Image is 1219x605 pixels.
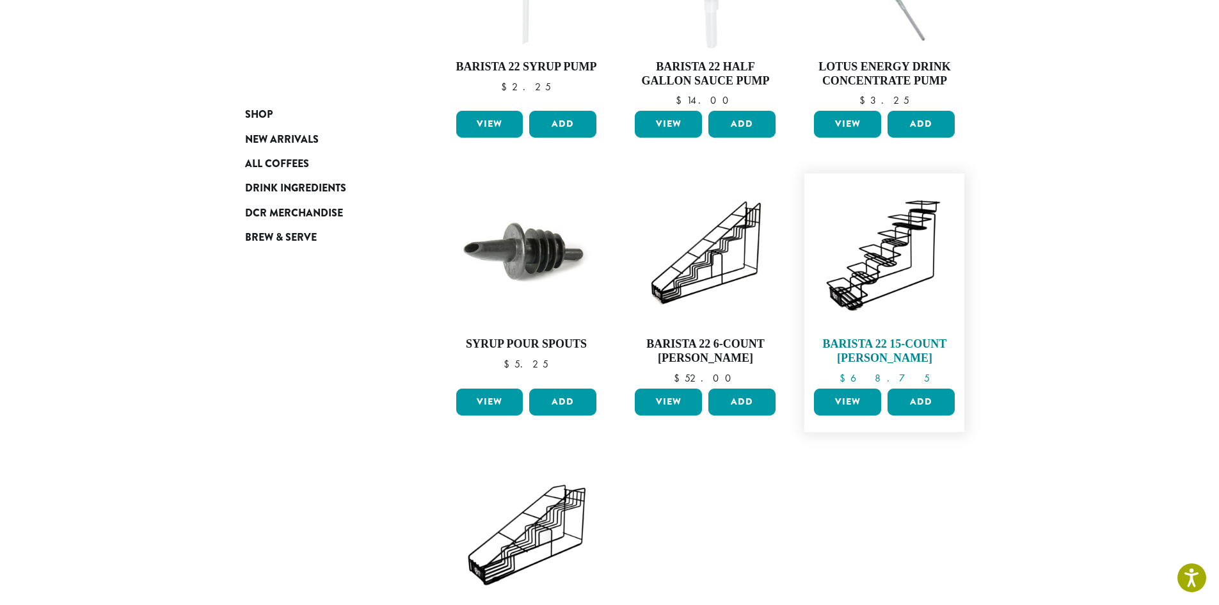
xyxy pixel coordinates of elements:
a: Barista 22 15-Count [PERSON_NAME] $68.75 [811,180,958,383]
bdi: 2.25 [501,80,551,93]
bdi: 52.00 [674,371,737,385]
span: Drink Ingredients [245,181,346,197]
a: View [814,111,881,138]
a: View [635,111,702,138]
a: Brew & Serve [245,225,399,250]
a: View [635,389,702,415]
button: Add [708,111,776,138]
a: View [456,111,523,138]
img: 6-count-750mL-Syrup-Rack-300x300.png [632,180,779,327]
h4: Lotus Energy Drink Concentrate Pump [811,60,958,88]
h4: Barista 22 Half Gallon Sauce Pump [632,60,779,88]
button: Add [529,389,596,415]
img: Black-Syrup-Pour-Spouts-Single-300x300.jpg [452,180,600,327]
span: $ [859,93,870,107]
img: 15-count-750mL-Syrup-Rack-300x300.png [811,180,958,327]
button: Add [708,389,776,415]
a: New Arrivals [245,127,399,151]
button: Add [529,111,596,138]
span: All Coffees [245,156,309,172]
span: $ [676,93,687,107]
h4: Barista 22 6-Count [PERSON_NAME] [632,337,779,365]
span: $ [840,371,850,385]
a: View [814,389,881,415]
span: Brew & Serve [245,230,317,246]
a: DCR Merchandise [245,201,399,225]
button: Add [888,111,955,138]
h4: Barista 22 Syrup Pump [453,60,600,74]
bdi: 68.75 [840,371,930,385]
a: View [456,389,523,415]
h4: Barista 22 15-Count [PERSON_NAME] [811,337,958,365]
h4: Syrup Pour Spouts [453,337,600,351]
span: Shop [245,107,273,123]
span: DCR Merchandise [245,206,343,222]
span: $ [674,371,685,385]
span: $ [501,80,512,93]
a: Shop [245,102,399,127]
a: Syrup Pour Spouts $5.25 [453,180,600,383]
span: $ [504,357,514,371]
a: All Coffees [245,152,399,176]
img: 4-count-64oz-Sauce-Syrup-Rack-300x300.png [452,458,600,605]
bdi: 3.25 [859,93,909,107]
button: Add [888,389,955,415]
a: Barista 22 6-Count [PERSON_NAME] $52.00 [632,180,779,383]
bdi: 14.00 [676,93,735,107]
a: Drink Ingredients [245,176,399,200]
span: New Arrivals [245,132,319,148]
bdi: 5.25 [504,357,548,371]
